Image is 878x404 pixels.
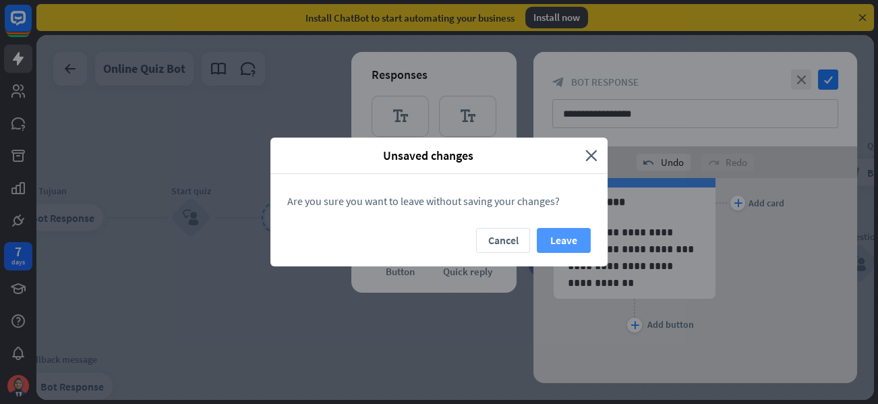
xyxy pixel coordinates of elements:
[585,148,597,163] i: close
[287,194,560,208] span: Are you sure you want to leave without saving your changes?
[476,228,530,253] button: Cancel
[537,228,591,253] button: Leave
[281,148,575,163] span: Unsaved changes
[11,5,51,46] button: Open LiveChat chat widget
